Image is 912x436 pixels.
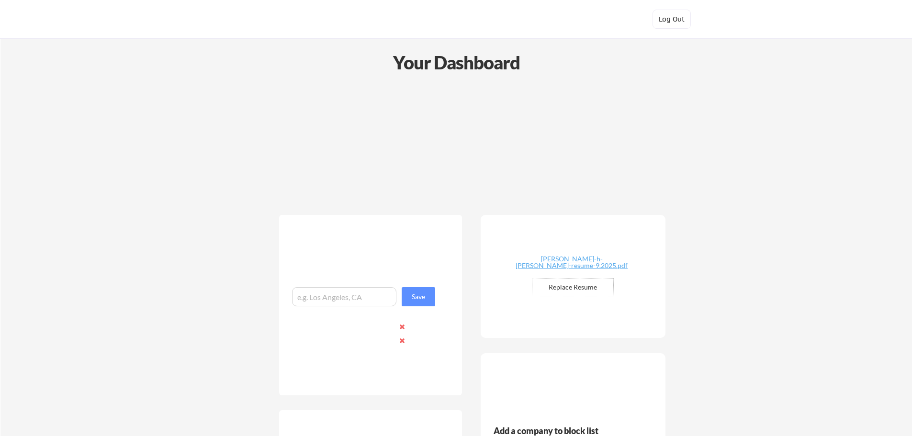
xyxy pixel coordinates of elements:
[653,10,691,29] button: Log Out
[494,426,613,435] div: Add a company to block list
[515,256,629,269] div: [PERSON_NAME]-h-[PERSON_NAME]-resume-9.2025.pdf
[1,49,912,76] div: Your Dashboard
[515,256,629,270] a: [PERSON_NAME]-h-[PERSON_NAME]-resume-9.2025.pdf
[402,287,435,306] button: Save
[292,287,396,306] input: e.g. Los Angeles, CA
